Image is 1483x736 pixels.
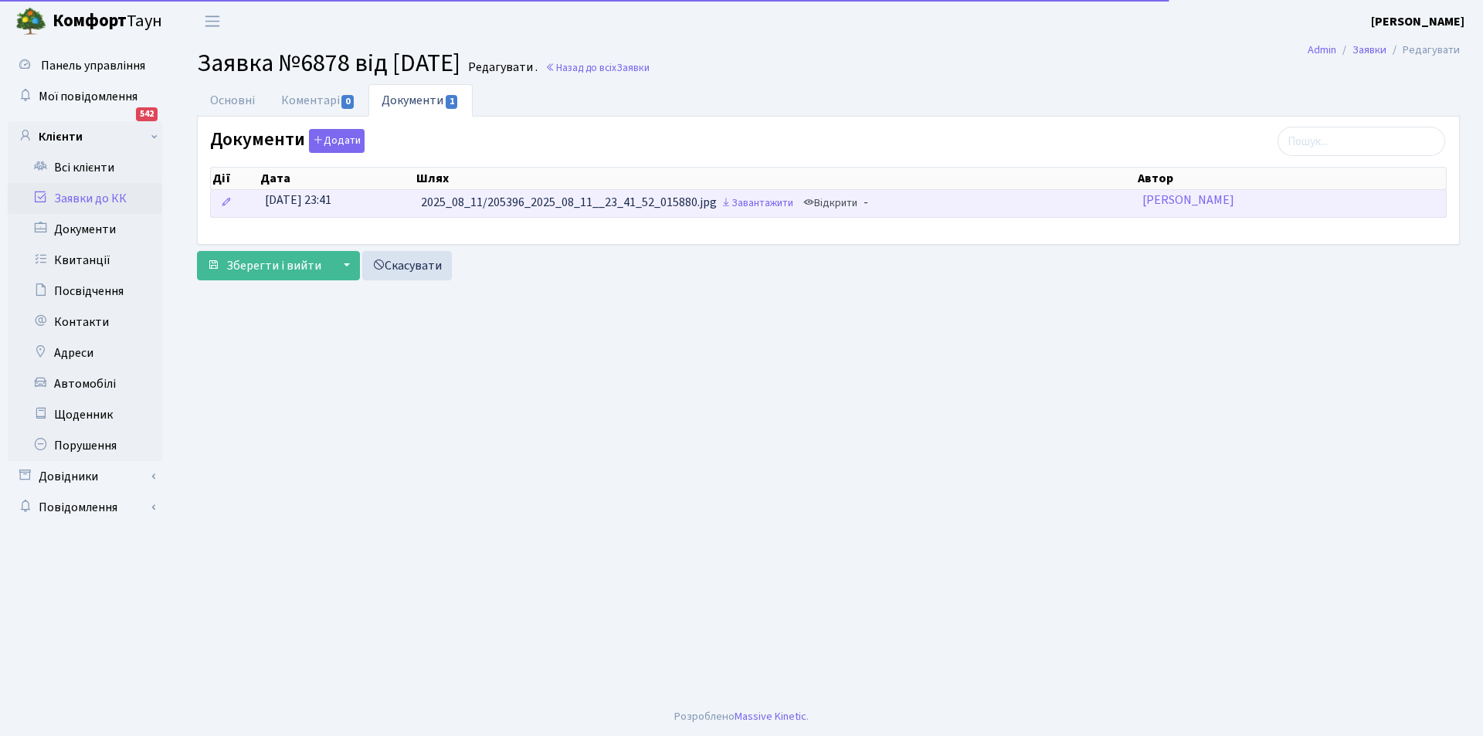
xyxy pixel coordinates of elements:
div: Розроблено . [674,708,809,725]
button: Зберегти і вийти [197,251,331,280]
a: Клієнти [8,121,162,152]
a: Мої повідомлення542 [8,81,162,112]
th: Автор [1136,168,1446,189]
a: Всі клієнти [8,152,162,183]
a: Автомобілі [8,368,162,399]
td: 2025_08_11/205396_2025_08_11__23_41_52_015880.jpg [415,190,1136,217]
button: Документи [309,129,365,153]
span: Панель управління [41,57,145,74]
a: Основні [197,84,268,117]
a: Порушення [8,430,162,461]
span: 0 [341,95,354,109]
a: Документи [368,84,472,117]
a: Massive Kinetic [735,708,806,724]
span: [DATE] 23:41 [265,192,331,209]
a: Контакти [8,307,162,337]
a: Квитанції [8,245,162,276]
a: Admin [1308,42,1336,58]
span: 1 [446,95,458,109]
span: Зберегти і вийти [226,257,321,274]
a: Скасувати [362,251,452,280]
a: Адреси [8,337,162,368]
small: Редагувати . [465,60,538,75]
b: Комфорт [53,8,127,33]
a: [PERSON_NAME] [1371,12,1464,31]
th: Дії [211,168,259,189]
a: Відкрити [799,192,861,215]
span: - [864,195,868,212]
a: Повідомлення [8,492,162,523]
span: Заявка №6878 від [DATE] [197,46,460,81]
a: Заявки [1352,42,1386,58]
th: Дата [259,168,415,189]
div: 542 [136,107,158,121]
nav: breadcrumb [1284,34,1483,66]
a: Посвідчення [8,276,162,307]
a: Документи [8,214,162,245]
img: logo.png [15,6,46,37]
a: Щоденник [8,399,162,430]
label: Документи [210,129,365,153]
a: Панель управління [8,50,162,81]
a: Заявки до КК [8,183,162,214]
li: Редагувати [1386,42,1460,59]
th: Шлях [415,168,1136,189]
span: Заявки [616,60,650,75]
b: [PERSON_NAME] [1371,13,1464,30]
input: Пошук... [1278,127,1445,156]
a: Завантажити [717,192,797,215]
a: Довідники [8,461,162,492]
button: Переключити навігацію [193,8,232,34]
span: Таун [53,8,162,35]
a: [PERSON_NAME] [1142,192,1234,209]
a: Коментарі [268,84,368,117]
a: Додати [305,127,365,154]
span: Мої повідомлення [39,88,137,105]
a: Назад до всіхЗаявки [545,60,650,75]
